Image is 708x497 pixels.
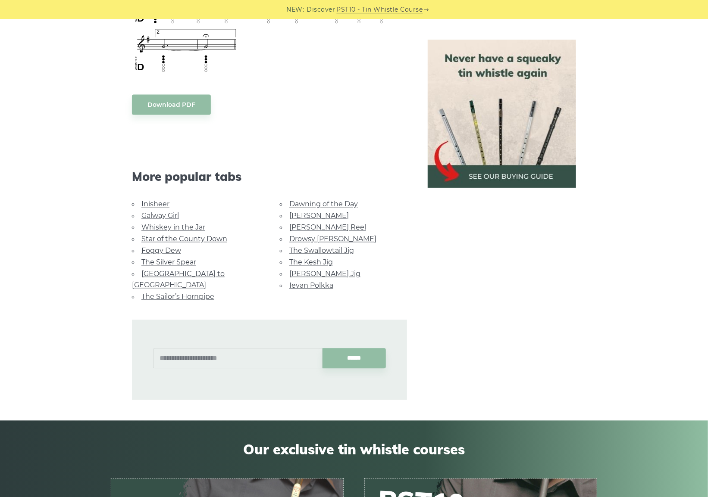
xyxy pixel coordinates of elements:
a: Star of the County Down [141,235,227,243]
a: PST10 - Tin Whistle Course [337,5,423,15]
a: Galway Girl [141,212,179,220]
a: The Kesh Jig [289,258,333,267]
a: Ievan Polkka [289,282,333,290]
a: Foggy Dew [141,247,181,255]
a: Drowsy [PERSON_NAME] [289,235,376,243]
a: The Silver Spear [141,258,196,267]
a: The Swallowtail Jig [289,247,354,255]
a: [PERSON_NAME] Reel [289,224,366,232]
a: [GEOGRAPHIC_DATA] to [GEOGRAPHIC_DATA] [132,270,225,289]
span: NEW: [287,5,304,15]
span: Our exclusive tin whistle courses [111,441,597,458]
span: More popular tabs [132,170,407,184]
img: tin whistle buying guide [428,40,576,188]
a: Download PDF [132,95,211,115]
span: Discover [307,5,335,15]
a: Whiskey in the Jar [141,224,205,232]
a: The Sailor’s Hornpipe [141,293,214,301]
a: [PERSON_NAME] Jig [289,270,360,278]
a: Inisheer [141,200,169,208]
a: [PERSON_NAME] [289,212,349,220]
a: Dawning of the Day [289,200,358,208]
